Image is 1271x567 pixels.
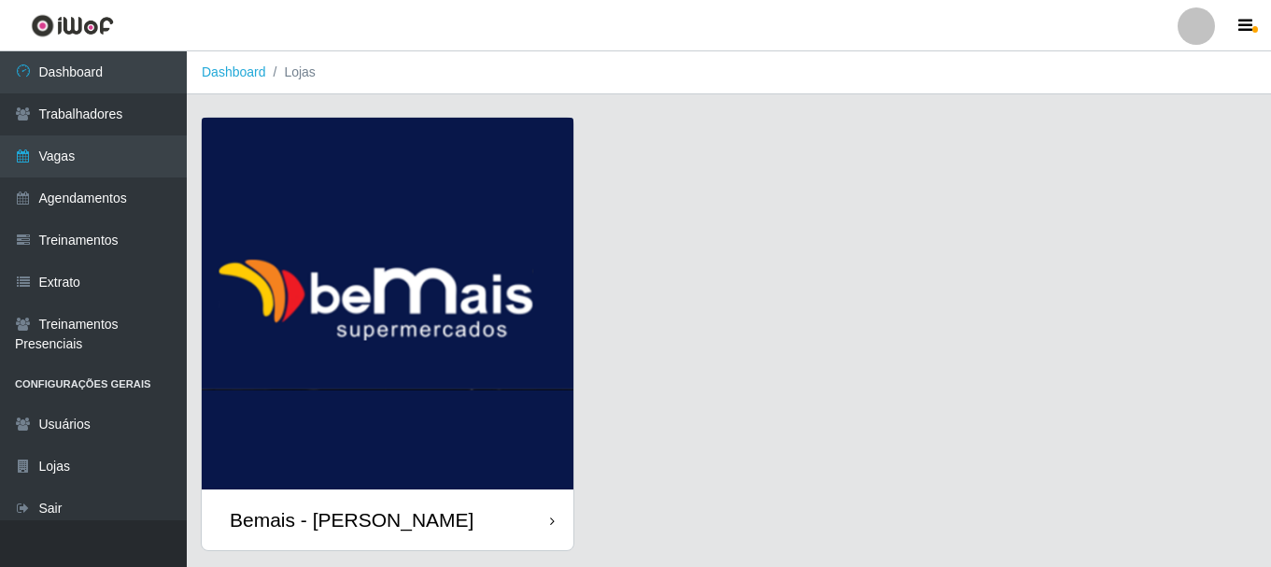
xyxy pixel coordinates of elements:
[202,118,573,550] a: Bemais - [PERSON_NAME]
[202,64,266,79] a: Dashboard
[187,51,1271,94] nav: breadcrumb
[31,14,114,37] img: CoreUI Logo
[266,63,316,82] li: Lojas
[202,118,573,489] img: cardImg
[230,508,473,532] div: Bemais - [PERSON_NAME]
